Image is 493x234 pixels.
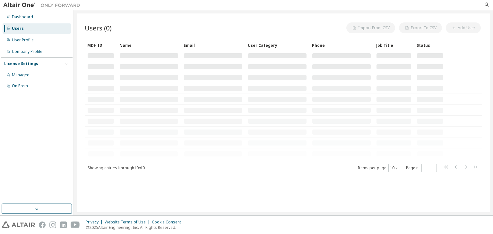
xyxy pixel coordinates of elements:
div: User Category [248,40,307,50]
span: Users (0) [85,23,112,32]
div: On Prem [12,83,28,88]
div: Name [119,40,178,50]
button: Export To CSV [399,22,442,33]
img: altair_logo.svg [2,221,35,228]
div: MDH ID [87,40,114,50]
div: Managed [12,72,30,78]
div: Privacy [86,220,105,225]
div: User Profile [12,38,34,43]
img: facebook.svg [39,221,46,228]
img: linkedin.svg [60,221,67,228]
div: Job Title [376,40,411,50]
button: 10 [390,165,399,171]
img: instagram.svg [49,221,56,228]
img: Altair One [3,2,83,8]
p: © 2025 Altair Engineering, Inc. All Rights Reserved. [86,225,185,230]
button: Import From CSV [346,22,395,33]
div: Email [184,40,243,50]
div: Dashboard [12,14,33,20]
div: Phone [312,40,371,50]
span: Items per page [358,164,400,172]
div: Users [12,26,24,31]
div: Company Profile [12,49,42,54]
div: Website Terms of Use [105,220,152,225]
img: youtube.svg [71,221,80,228]
span: Showing entries 1 through 10 of 0 [88,165,145,171]
div: Status [417,40,444,50]
span: Page n. [406,164,437,172]
div: License Settings [4,61,38,66]
button: Add User [446,22,481,33]
div: Cookie Consent [152,220,185,225]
